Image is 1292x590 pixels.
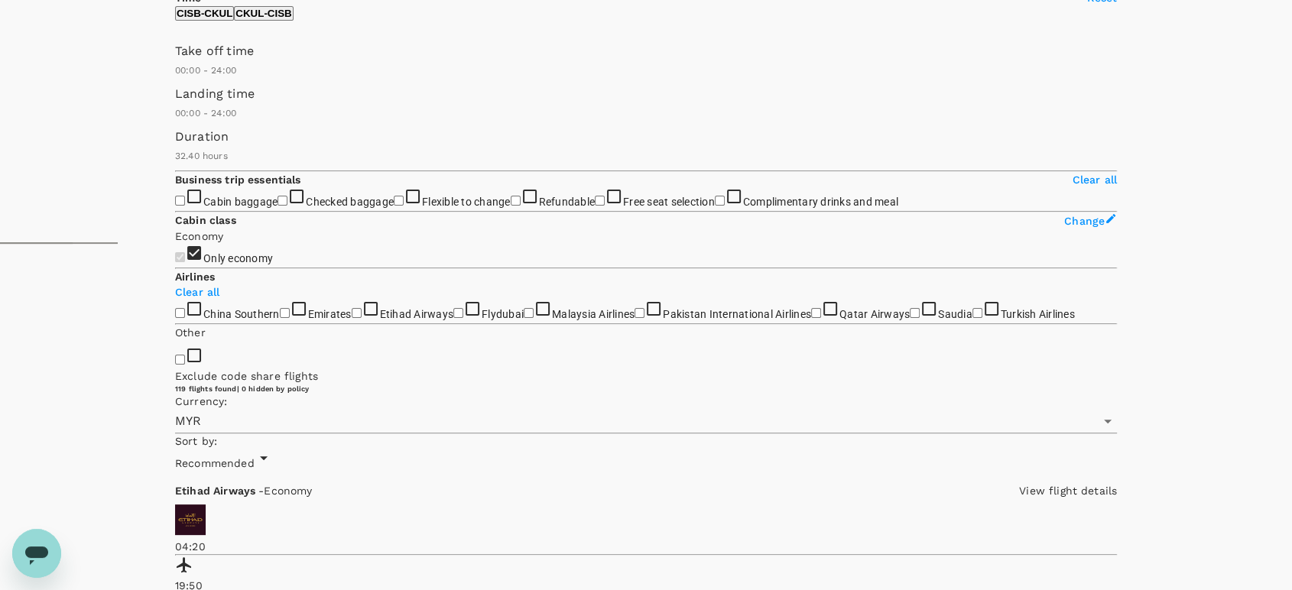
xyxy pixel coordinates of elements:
[177,8,232,19] p: CISB - CKUL
[175,504,206,535] img: EY
[175,457,255,469] span: Recommended
[552,308,635,320] span: Malaysia Airlines
[839,308,910,320] span: Qatar Airways
[394,196,404,206] input: Flexible to change
[175,395,227,407] span: Currency :
[811,308,821,318] input: Qatar Airways
[595,196,605,206] input: Free seat selection
[175,539,1117,554] p: 04:20
[203,196,278,208] span: Cabin baggage
[482,308,524,320] span: Flydubai
[175,355,185,365] input: Exclude code share flights
[258,485,264,497] span: -
[175,229,1117,244] p: Economy
[175,128,1117,146] p: Duration
[175,252,185,262] input: Only economy
[175,368,1117,384] p: Exclude code share flights
[306,196,394,208] span: Checked baggage
[175,271,215,283] strong: Airlines
[635,308,644,318] input: Pakistan International Airlines
[175,108,236,118] span: 00:00 - 24:00
[175,308,185,318] input: China Southern
[175,214,236,226] strong: Cabin class
[453,308,463,318] input: Flydubai
[280,308,290,318] input: Emirates
[175,284,1117,300] p: Clear all
[524,308,534,318] input: Malaysia Airlines
[663,308,811,320] span: Pakistan International Airlines
[175,485,258,497] span: Etihad Airways
[175,65,236,76] span: 00:00 - 24:00
[1073,172,1117,187] p: Clear all
[235,8,291,19] p: CKUL - CISB
[1064,215,1105,227] span: Change
[175,196,185,206] input: Cabin baggage
[175,325,1117,340] p: Other
[910,308,920,318] input: Saudia
[278,196,287,206] input: Checked baggage
[511,196,521,206] input: Refundable
[308,308,352,320] span: Emirates
[743,196,898,208] span: Complimentary drinks and meal
[203,308,280,320] span: China Southern
[1097,410,1118,432] button: Open
[175,85,1117,103] p: Landing time
[380,308,454,320] span: Etihad Airways
[264,485,312,497] span: Economy
[1019,483,1117,498] p: View flight details
[938,308,972,320] span: Saudia
[175,42,1117,60] p: Take off time
[203,252,273,264] span: Only economy
[539,196,596,208] span: Refundable
[715,196,725,206] input: Complimentary drinks and meal
[972,308,982,318] input: Turkish Airlines
[175,435,217,447] span: Sort by :
[422,196,511,208] span: Flexible to change
[175,384,1117,394] div: 119 flights found | 0 hidden by policy
[1001,308,1075,320] span: Turkish Airlines
[12,529,61,578] iframe: Button to launch messaging window
[623,196,715,208] span: Free seat selection
[352,308,362,318] input: Etihad Airways
[175,173,301,186] strong: Business trip essentials
[175,151,228,161] span: 32.40 hours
